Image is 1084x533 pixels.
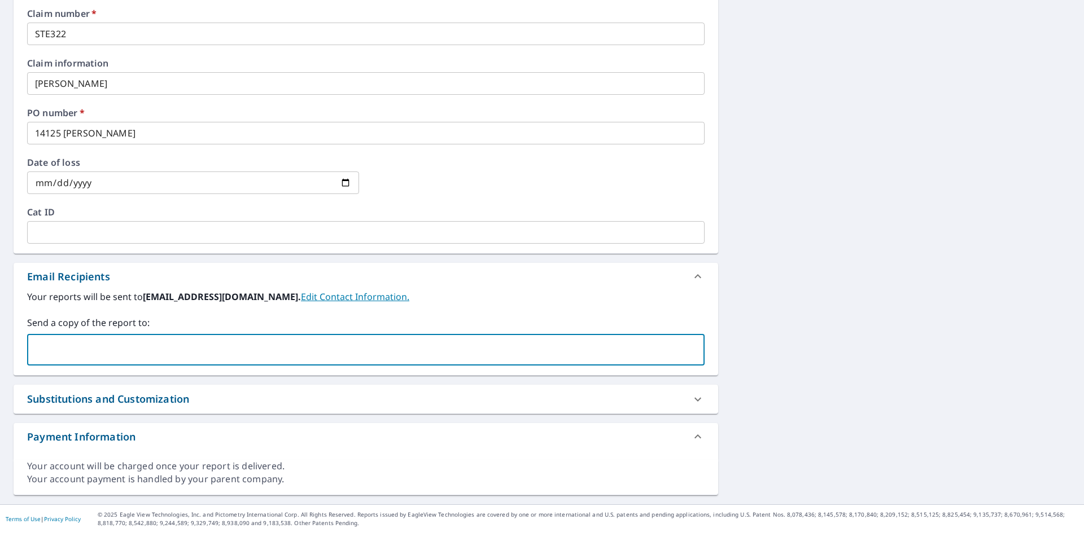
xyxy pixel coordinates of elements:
[27,290,705,303] label: Your reports will be sent to
[27,460,705,473] div: Your account will be charged once your report is delivered.
[27,473,705,486] div: Your account payment is handled by your parent company.
[27,429,135,444] div: Payment Information
[14,263,718,290] div: Email Recipients
[14,385,718,413] div: Substitutions and Customization
[27,269,110,284] div: Email Recipients
[44,515,81,523] a: Privacy Policy
[6,515,41,523] a: Terms of Use
[27,316,705,329] label: Send a copy of the report to:
[27,59,705,68] label: Claim information
[27,158,359,167] label: Date of loss
[27,391,189,407] div: Substitutions and Customization
[27,208,705,217] label: Cat ID
[301,290,409,303] a: EditContactInfo
[98,510,1078,527] p: © 2025 Eagle View Technologies, Inc. and Pictometry International Corp. All Rights Reserved. Repo...
[143,290,301,303] b: [EMAIL_ADDRESS][DOMAIN_NAME].
[6,516,81,522] p: |
[14,423,718,450] div: Payment Information
[27,9,705,18] label: Claim number
[27,108,705,117] label: PO number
